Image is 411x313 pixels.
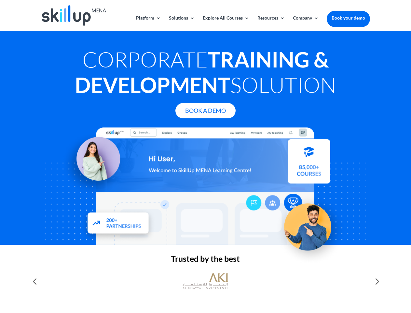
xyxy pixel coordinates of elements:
[257,16,285,31] a: Resources
[203,16,249,31] a: Explore All Courses
[169,16,195,31] a: Solutions
[183,270,228,293] img: al khayyat investments logo
[288,142,330,186] img: Courses library - SkillUp MENA
[327,11,370,25] a: Book your demo
[75,47,329,97] strong: Training & Development
[41,47,370,101] h1: Corporate Solution
[42,5,106,26] img: Skillup Mena
[275,190,347,262] img: Upskill your workforce - SkillUp
[81,206,156,242] img: Partners - SkillUp Mena
[136,16,161,31] a: Platform
[293,16,319,31] a: Company
[175,103,236,118] a: Book A Demo
[41,255,370,266] h2: Trusted by the best
[303,243,411,313] iframe: Chat Widget
[61,130,127,196] img: Learning Management Solution - SkillUp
